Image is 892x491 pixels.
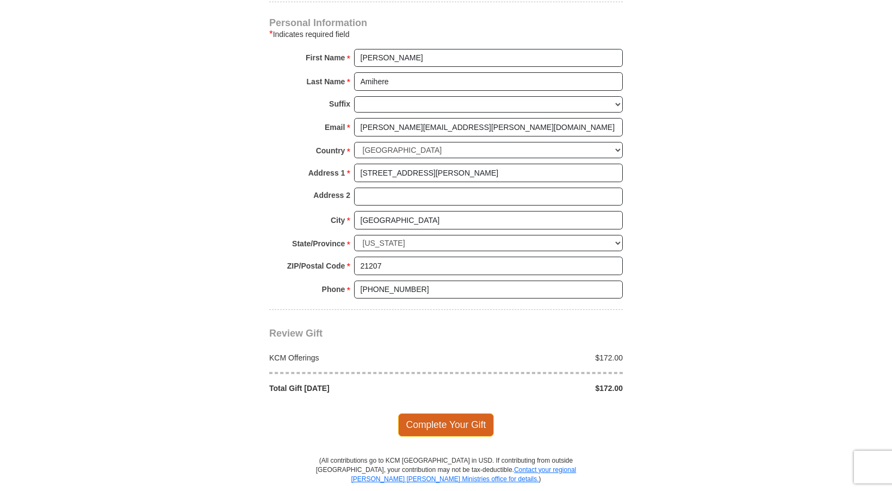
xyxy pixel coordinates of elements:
[269,328,323,339] span: Review Gift
[329,96,350,111] strong: Suffix
[269,28,623,41] div: Indicates required field
[446,352,629,363] div: $172.00
[351,466,576,483] a: Contact your regional [PERSON_NAME] [PERSON_NAME] Ministries office for details.
[313,188,350,203] strong: Address 2
[446,383,629,394] div: $172.00
[307,74,345,89] strong: Last Name
[306,50,345,65] strong: First Name
[308,165,345,181] strong: Address 1
[269,18,623,27] h4: Personal Information
[292,236,345,251] strong: State/Province
[264,383,447,394] div: Total Gift [DATE]
[398,413,494,436] span: Complete Your Gift
[287,258,345,274] strong: ZIP/Postal Code
[325,120,345,135] strong: Email
[316,143,345,158] strong: Country
[322,282,345,297] strong: Phone
[264,352,447,363] div: KCM Offerings
[331,213,345,228] strong: City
